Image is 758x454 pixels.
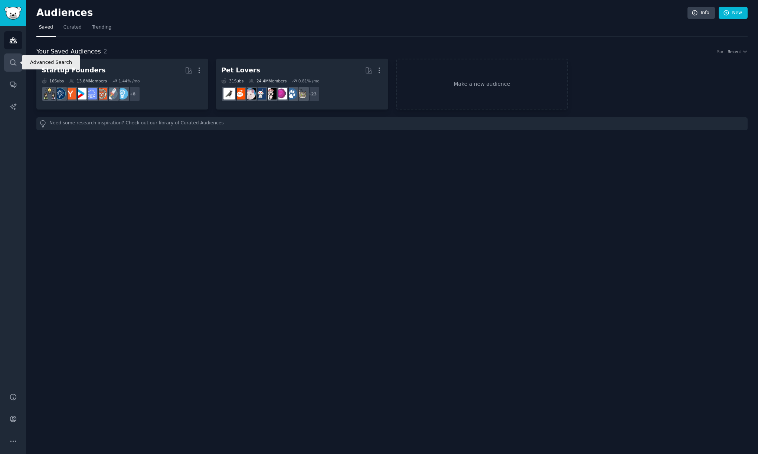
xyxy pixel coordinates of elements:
div: 13.8M Members [69,78,107,84]
span: Curated [63,24,82,31]
a: Saved [36,22,56,37]
img: Aquariums [275,88,287,99]
img: birding [223,88,235,99]
img: dogs [286,88,297,99]
img: startups [106,88,118,99]
div: 31 Sub s [221,78,244,84]
div: 24.4M Members [249,78,287,84]
img: Entrepreneur [117,88,128,99]
div: 0.81 % /mo [298,78,320,84]
img: GummySearch logo [4,7,22,20]
a: Curated [61,22,84,37]
img: SaaS [85,88,97,99]
img: RATS [244,88,256,99]
img: growmybusiness [44,88,55,99]
span: 2 [104,48,107,55]
img: ycombinator [65,88,76,99]
div: Sort [717,49,725,54]
div: + 8 [125,86,140,102]
img: EntrepreneurRideAlong [96,88,107,99]
a: Info [687,7,715,19]
h2: Audiences [36,7,687,19]
div: 1.44 % /mo [118,78,140,84]
img: dogswithjobs [255,88,266,99]
button: Recent [728,49,748,54]
img: BeardedDragons [234,88,245,99]
a: Pet Lovers31Subs24.4MMembers0.81% /mo+23catsdogsAquariumsparrotsdogswithjobsRATSBeardedDragonsbir... [216,59,388,110]
div: Need some research inspiration? Check out our library of [36,117,748,130]
a: Make a new audience [396,59,568,110]
a: Curated Audiences [181,120,224,128]
img: parrots [265,88,277,99]
a: Trending [89,22,114,37]
span: Recent [728,49,741,54]
div: Pet Lovers [221,66,260,75]
a: New [719,7,748,19]
span: Trending [92,24,111,31]
span: Your Saved Audiences [36,47,101,56]
a: Startup Founders16Subs13.8MMembers1.44% /mo+8EntrepreneurstartupsEntrepreneurRideAlongSaaSstartup... [36,59,208,110]
span: Saved [39,24,53,31]
div: Startup Founders [42,66,105,75]
img: startup [75,88,86,99]
img: cats [296,88,308,99]
div: + 23 [304,86,320,102]
div: 16 Sub s [42,78,64,84]
img: Entrepreneurship [54,88,66,99]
